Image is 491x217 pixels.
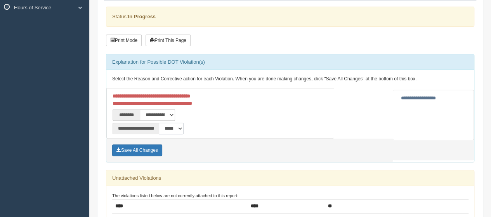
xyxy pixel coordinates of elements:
[146,35,191,46] button: Print This Page
[106,54,474,70] div: Explanation for Possible DOT Violation(s)
[112,144,162,156] button: Save
[106,170,474,186] div: Unattached Violations
[106,70,474,89] div: Select the Reason and Corrective action for each Violation. When you are done making changes, cli...
[106,7,474,26] div: Status:
[106,35,142,46] button: Print Mode
[128,14,156,19] strong: In Progress
[112,193,238,198] small: The violations listed below are not currently attached to this report:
